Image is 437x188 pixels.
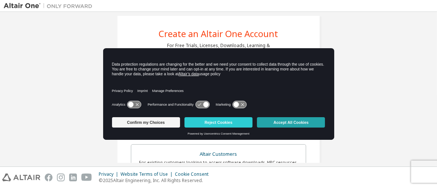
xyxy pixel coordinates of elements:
[81,174,92,181] img: youtube.svg
[136,159,301,171] div: For existing customers looking to access software downloads, HPC resources, community, trainings ...
[136,149,301,159] div: Altair Customers
[167,43,270,55] div: For Free Trials, Licenses, Downloads, Learning & Documentation and so much more.
[99,171,121,177] div: Privacy
[175,171,213,177] div: Cookie Consent
[69,174,77,181] img: linkedin.svg
[121,171,175,177] div: Website Terms of Use
[2,174,40,181] img: altair_logo.svg
[4,2,96,10] img: Altair One
[159,29,278,38] div: Create an Altair One Account
[45,174,52,181] img: facebook.svg
[99,177,213,184] p: © 2025 Altair Engineering, Inc. All Rights Reserved.
[57,174,65,181] img: instagram.svg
